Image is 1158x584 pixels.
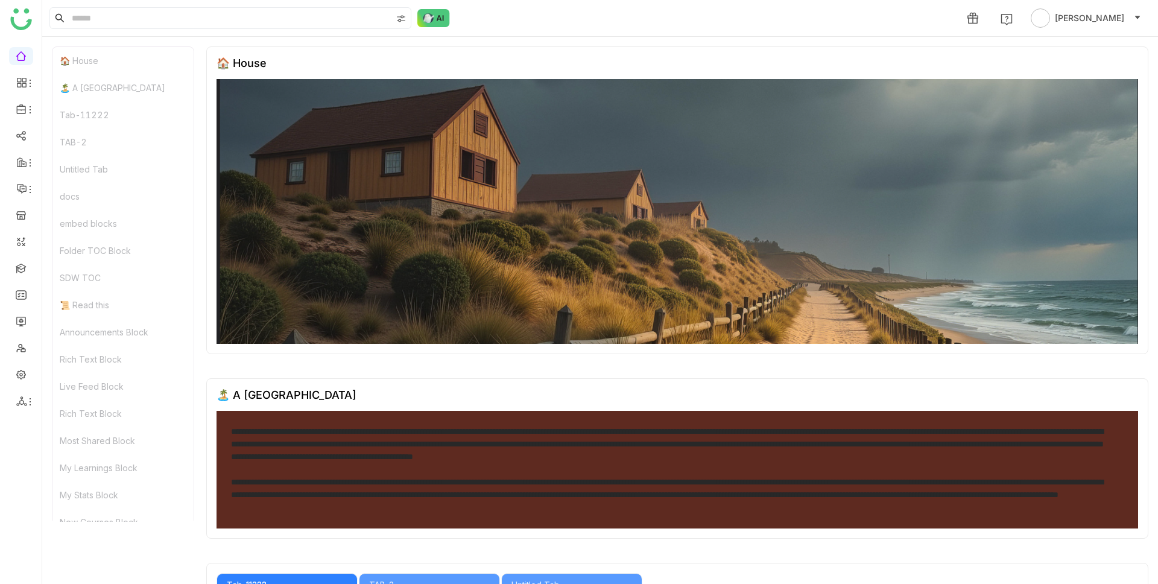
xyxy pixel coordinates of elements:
div: 📜 Read this [52,291,194,319]
img: search-type.svg [396,14,406,24]
div: My Stats Block [52,481,194,509]
img: help.svg [1001,13,1013,25]
div: embed blocks [52,210,194,237]
div: Rich Text Block [52,400,194,427]
div: Live Feed Block [52,373,194,400]
button: [PERSON_NAME] [1028,8,1144,28]
div: Untitled Tab [52,156,194,183]
div: 🏠 House [217,57,267,69]
div: Most Shared Block [52,427,194,454]
div: Announcements Block [52,319,194,346]
div: 🏝️ A [GEOGRAPHIC_DATA] [217,389,356,401]
img: avatar [1031,8,1050,28]
div: 🏠 House [52,47,194,74]
div: Tab-11222 [52,101,194,129]
div: TAB-2 [52,129,194,156]
span: [PERSON_NAME] [1055,11,1124,25]
div: My Learnings Block [52,454,194,481]
div: 🏝️ A [GEOGRAPHIC_DATA] [52,74,194,101]
div: docs [52,183,194,210]
img: ask-buddy-normal.svg [417,9,450,27]
div: Rich Text Block [52,346,194,373]
div: Folder TOC Block [52,237,194,264]
img: 68553b2292361c547d91f02a [217,79,1138,344]
img: logo [10,8,32,30]
div: New Courses Block [52,509,194,536]
div: SDW TOC [52,264,194,291]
